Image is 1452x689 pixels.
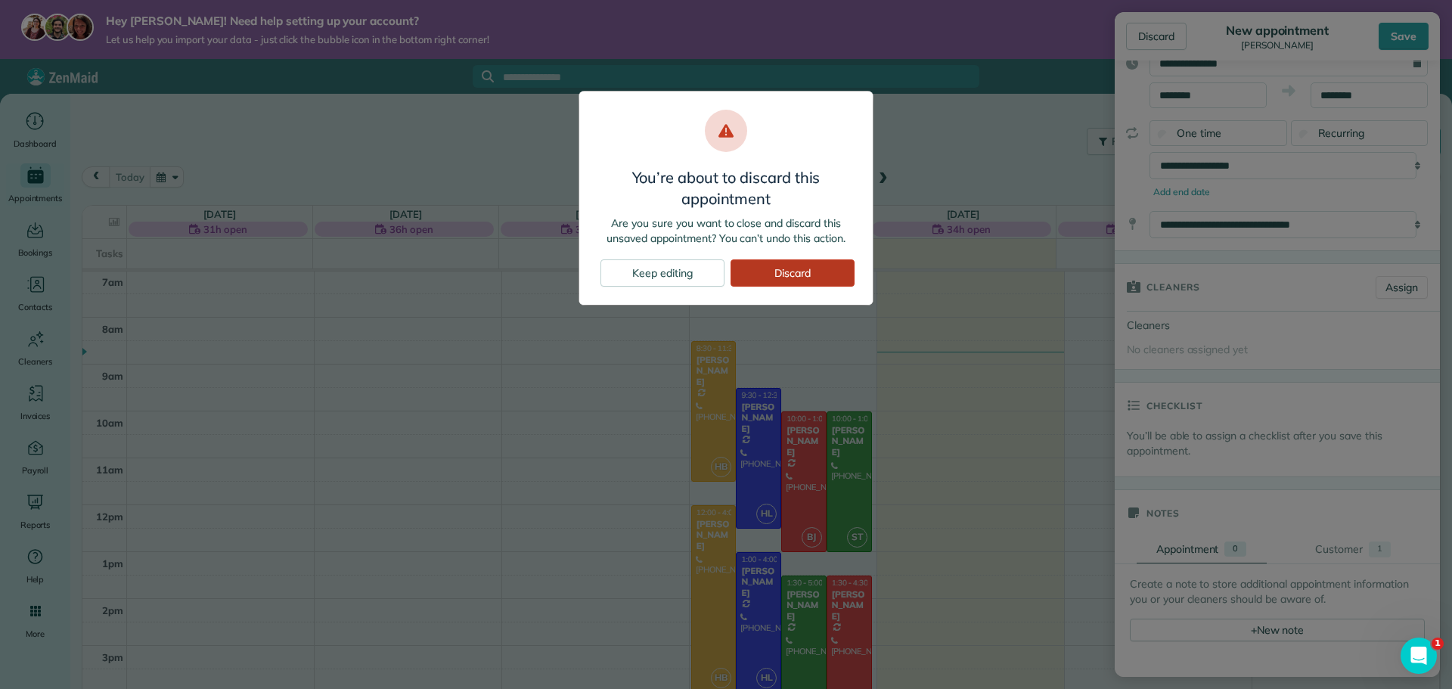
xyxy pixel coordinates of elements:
div: Discard [731,259,855,287]
h3: You’re about to discard this appointment [597,167,855,209]
p: Are you sure you want to close and discard this unsaved appointment? You can’t undo this action. [597,216,855,246]
span: 1 [1432,638,1444,650]
div: Keep editing [600,259,724,287]
iframe: Intercom live chat [1401,638,1437,674]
